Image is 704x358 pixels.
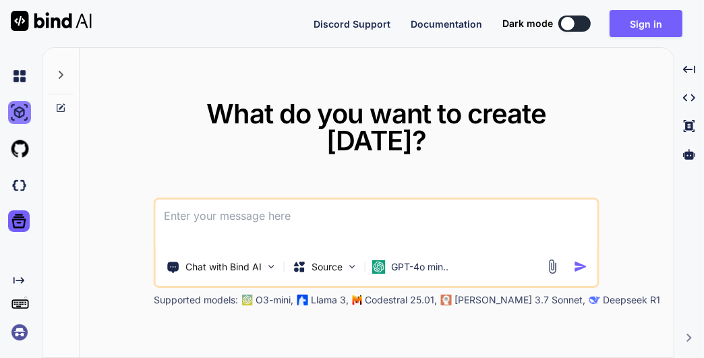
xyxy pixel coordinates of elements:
img: GPT-4 [242,295,253,305]
img: Pick Models [347,261,358,272]
img: attachment [545,259,560,274]
button: Documentation [411,17,482,31]
img: Mistral-AI [353,295,362,305]
p: Chat with Bind AI [185,260,262,274]
p: Codestral 25.01, [365,293,437,307]
span: What do you want to create [DATE]? [206,97,546,157]
span: Documentation [411,18,482,30]
img: Bind AI [11,11,92,31]
img: ai-studio [8,101,31,124]
p: Source [312,260,343,274]
button: Sign in [610,10,682,37]
p: Llama 3, [311,293,349,307]
img: Pick Tools [266,261,277,272]
img: icon [574,260,588,274]
button: Discord Support [314,17,390,31]
img: Llama2 [297,295,308,305]
img: claude [441,295,452,305]
p: O3-mini, [256,293,293,307]
span: Dark mode [502,17,553,30]
p: [PERSON_NAME] 3.7 Sonnet, [454,293,585,307]
img: GPT-4o mini [372,260,386,274]
span: Discord Support [314,18,390,30]
img: darkCloudIdeIcon [8,174,31,197]
img: chat [8,65,31,88]
p: Deepseek R1 [603,293,660,307]
img: githubLight [8,138,31,160]
p: Supported models: [154,293,238,307]
img: claude [589,295,600,305]
img: signin [8,321,31,344]
p: GPT-4o min.. [391,260,448,274]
